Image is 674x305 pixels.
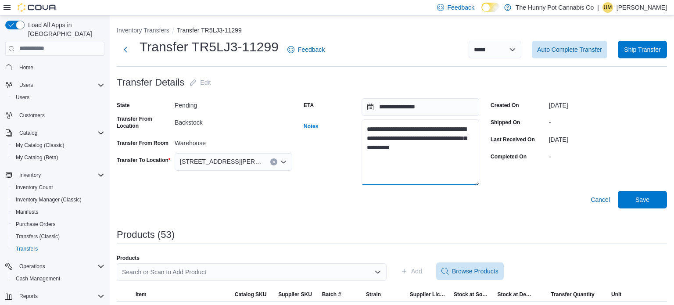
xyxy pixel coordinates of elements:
button: Cancel [587,191,613,208]
span: Inventory Manager (Classic) [12,194,104,205]
span: Purchase Orders [16,221,56,228]
div: - [549,150,667,160]
img: Cova [18,3,57,12]
label: Transfer To Location [117,157,170,164]
span: Browse Products [452,267,498,276]
h3: Products (53) [117,230,175,240]
span: Strain [366,291,381,298]
span: Transfer Quantity [551,291,594,298]
span: Inventory Count [12,182,104,193]
label: Completed On [491,153,527,160]
a: Feedback [284,41,328,58]
span: Item [136,291,147,298]
span: Inventory [19,172,41,179]
button: Cash Management [9,273,108,285]
button: Catalog [2,127,108,139]
span: Supplier License [410,291,447,298]
a: Manifests [12,207,42,217]
span: Batch # [322,291,341,298]
span: Cash Management [16,275,60,282]
span: Operations [16,261,104,272]
button: My Catalog (Classic) [9,139,108,151]
span: Transfers [12,244,104,254]
span: Cancel [591,195,610,204]
span: My Catalog (Classic) [12,140,104,151]
button: Customers [2,109,108,122]
button: Users [16,80,36,90]
button: Next [117,41,134,58]
span: Catalog SKU [235,291,267,298]
span: My Catalog (Beta) [16,154,58,161]
div: Pending [175,98,292,109]
span: Save [635,195,649,204]
a: My Catalog (Beta) [12,152,62,163]
div: Warehouse [175,136,292,147]
div: Backstock [175,115,292,126]
span: Users [12,92,104,103]
div: Uldarico Maramo [602,2,613,13]
h3: Transfer Details [117,77,184,88]
span: Purchase Orders [12,219,104,230]
span: Add [411,267,422,276]
a: My Catalog (Classic) [12,140,68,151]
button: Unit [608,287,641,301]
span: Unit [611,291,621,298]
a: Customers [16,110,48,121]
span: Feedback [298,45,325,54]
span: Stock at Source [454,291,491,298]
a: Inventory Count [12,182,57,193]
span: Catalog [19,129,37,136]
span: Ship Transfer [624,45,660,54]
button: Inventory [16,170,44,180]
button: Save [618,191,667,208]
button: Edit [186,74,214,91]
button: Supplier SKU [275,287,319,301]
h1: Transfer TR5LJ3-11299 [140,38,279,56]
button: Transfer TR5LJ3-11299 [177,27,242,34]
button: Browse Products [436,262,504,280]
button: Item [132,287,231,301]
label: Products [117,255,140,262]
a: Transfers [12,244,41,254]
span: Users [16,94,29,101]
button: Users [9,91,108,104]
span: Stock at Destination [497,291,534,298]
span: Reports [16,291,104,301]
button: Stock at Source [450,287,494,301]
button: Strain [362,287,406,301]
span: Load All Apps in [GEOGRAPHIC_DATA] [25,21,104,38]
button: Inventory Count [9,181,108,194]
nav: An example of EuiBreadcrumbs [117,26,667,36]
p: The Hunny Pot Cannabis Co [516,2,594,13]
span: Customers [16,110,104,121]
span: Supplier SKU [278,291,312,298]
span: Edit [200,78,211,87]
button: Reports [2,290,108,302]
p: [PERSON_NAME] [617,2,667,13]
span: Cash Management [12,273,104,284]
button: Inventory Manager (Classic) [9,194,108,206]
button: Reports [16,291,41,301]
a: Purchase Orders [12,219,59,230]
span: Home [16,62,104,73]
span: UM [604,2,612,13]
button: Transfers (Classic) [9,230,108,243]
span: Inventory Manager (Classic) [16,196,82,203]
span: Inventory Count [16,184,53,191]
button: Auto Complete Transfer [532,41,607,58]
p: | [597,2,599,13]
button: Catalog [16,128,41,138]
span: Home [19,64,33,71]
label: Transfer From Location [117,115,171,129]
input: Press the down key to open a popover containing a calendar. [362,98,479,116]
span: My Catalog (Classic) [16,142,65,149]
span: Users [16,80,104,90]
span: Reports [19,293,38,300]
span: Transfers (Classic) [16,233,60,240]
button: Inventory Transfers [117,27,169,34]
label: ETA [304,102,314,109]
label: Notes [304,123,318,130]
span: Operations [19,263,45,270]
span: Transfers [16,245,38,252]
label: Transfer From Room [117,140,168,147]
